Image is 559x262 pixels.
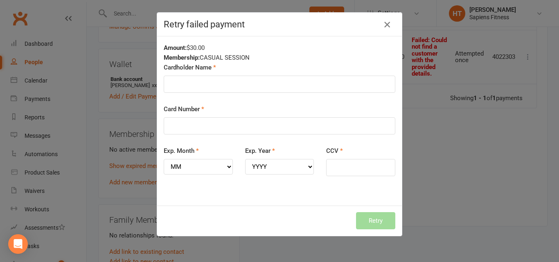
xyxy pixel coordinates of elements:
[164,43,395,53] div: $30.00
[326,146,343,156] label: CCV
[245,146,275,156] label: Exp. Year
[164,54,200,61] strong: Membership:
[164,19,395,29] h4: Retry failed payment
[164,53,395,63] div: CASUAL SESSION
[164,63,216,72] label: Cardholder Name
[381,18,394,31] button: Close
[164,44,187,52] strong: Amount:
[164,146,199,156] label: Exp. Month
[164,104,204,114] label: Card Number
[8,234,28,254] div: Open Intercom Messenger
